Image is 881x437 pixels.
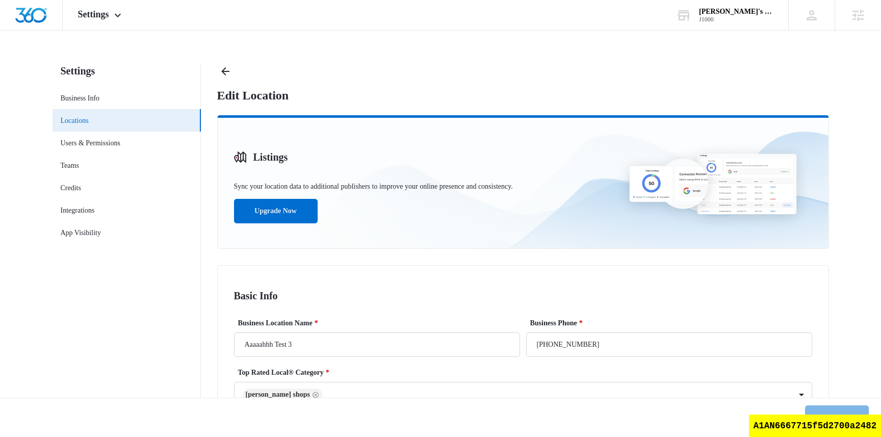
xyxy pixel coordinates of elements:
a: Business Info [61,93,100,104]
label: Top Rated Local® Category [238,367,816,378]
h2: Settings [53,63,201,79]
a: Teams [61,160,79,171]
h3: Listings [253,149,288,165]
div: Remove Barber Shops [310,391,319,398]
a: Integrations [61,205,95,216]
div: [PERSON_NAME] Shops [246,391,310,398]
label: Business Phone [530,318,816,328]
span: Settings [78,9,109,20]
a: Credits [61,183,81,193]
div: account id [699,16,773,23]
button: Back [217,63,234,80]
label: Business Location Name [238,318,524,328]
h1: Edit Location [217,88,289,103]
p: Sync your location data to additional publishers to improve your online presence and consistency. [234,181,513,192]
h2: Basic Info [234,288,812,303]
div: A1AN6667715f5d2700a2482 [749,415,881,437]
div: account name [699,8,773,16]
a: Users & Permissions [61,138,120,148]
button: Upgrade Now [234,199,318,223]
a: App Visibility [61,227,101,238]
a: Locations [61,115,89,126]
